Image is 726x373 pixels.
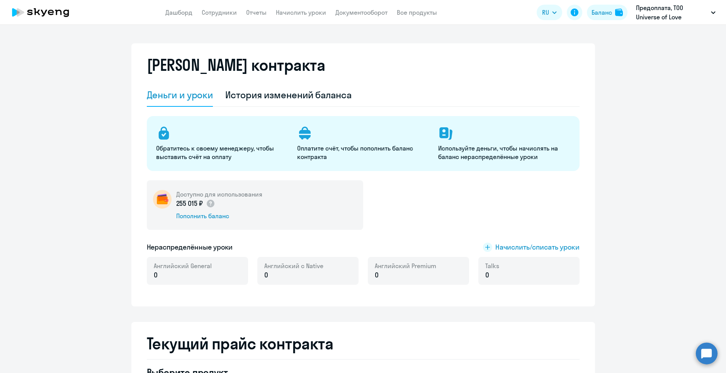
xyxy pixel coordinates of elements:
[165,9,192,16] a: Дашборд
[147,56,325,74] h2: [PERSON_NAME] контракта
[156,144,288,161] p: Обратитесь к своему менеджеру, чтобы выставить счёт на оплату
[153,190,172,209] img: wallet-circle.png
[176,198,216,209] p: 255 015 ₽
[276,9,326,16] a: Начислить уроки
[225,89,352,101] div: История изменений баланса
[592,8,612,17] div: Баланс
[246,9,267,16] a: Отчеты
[335,9,388,16] a: Документооборот
[176,212,262,220] div: Пополнить баланс
[438,144,570,161] p: Используйте деньги, чтобы начислять на баланс нераспределённые уроки
[615,9,623,16] img: balance
[147,242,233,252] h5: Нераспределённые уроки
[636,3,708,22] p: Предоплата, ТОО Universe of Love (Универсе оф лове)
[176,190,262,198] h5: Доступно для использования
[632,3,719,22] button: Предоплата, ТОО Universe of Love (Универсе оф лове)
[154,262,212,270] span: Английский General
[264,270,268,280] span: 0
[485,270,489,280] span: 0
[587,5,627,20] button: Балансbalance
[297,144,429,161] p: Оплатите счёт, чтобы пополнить баланс контракта
[375,270,379,280] span: 0
[147,334,580,353] h2: Текущий прайс контракта
[147,89,213,101] div: Деньги и уроки
[495,242,580,252] span: Начислить/списать уроки
[485,262,499,270] span: Talks
[397,9,437,16] a: Все продукты
[264,262,323,270] span: Английский с Native
[542,8,549,17] span: RU
[154,270,158,280] span: 0
[375,262,436,270] span: Английский Premium
[537,5,562,20] button: RU
[202,9,237,16] a: Сотрудники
